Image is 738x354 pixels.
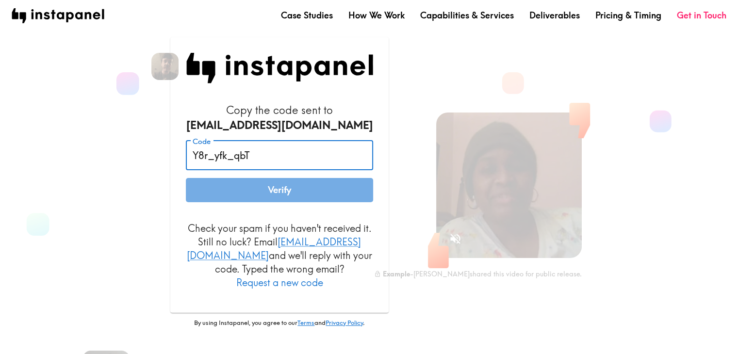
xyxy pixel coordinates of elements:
b: Example [383,270,410,278]
button: Sound is off [445,228,466,249]
div: - [PERSON_NAME] shared this video for public release. [374,270,582,278]
a: Terms [297,319,314,326]
a: Capabilities & Services [420,9,514,21]
input: xxx_xxx_xxx [186,141,373,171]
button: Verify [186,178,373,202]
a: Privacy Policy [326,319,363,326]
button: Request a new code [236,276,323,290]
a: Case Studies [281,9,333,21]
label: Code [193,136,211,147]
a: [EMAIL_ADDRESS][DOMAIN_NAME] [187,236,361,261]
img: Spencer [151,53,179,80]
img: Instapanel [186,53,373,83]
a: Get in Touch [677,9,726,21]
p: By using Instapanel, you agree to our and . [170,319,389,327]
div: [EMAIL_ADDRESS][DOMAIN_NAME] [186,118,373,133]
a: Pricing & Timing [595,9,661,21]
img: instapanel [12,8,104,23]
p: Check your spam if you haven't received it. Still no luck? Email and we'll reply with your code. ... [186,222,373,290]
h6: Copy the code sent to [186,103,373,133]
a: Deliverables [529,9,580,21]
a: How We Work [348,9,405,21]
